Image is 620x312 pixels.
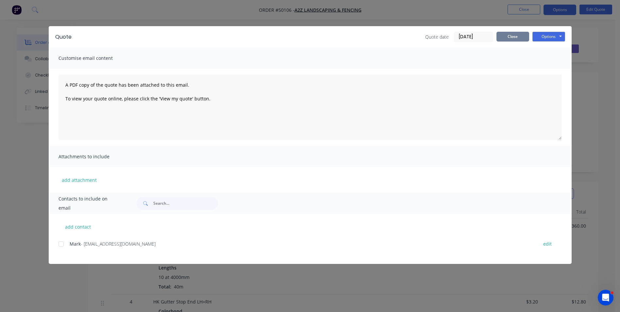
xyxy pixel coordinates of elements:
button: edit [539,239,556,248]
textarea: A PDF copy of the quote has been attached to this email. To view your quote online, please click ... [59,75,562,140]
span: Quote date [425,33,449,40]
span: Mark [70,241,81,247]
span: Contacts to include on email [59,194,120,213]
button: Options [532,32,565,42]
span: Customise email content [59,54,130,63]
button: add attachment [59,175,100,185]
span: - [EMAIL_ADDRESS][DOMAIN_NAME] [81,241,156,247]
iframe: Intercom live chat [598,290,613,305]
input: Search... [153,197,218,210]
button: Close [496,32,529,42]
button: add contact [59,222,98,232]
div: Quote [55,33,72,41]
span: Attachments to include [59,152,130,161]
